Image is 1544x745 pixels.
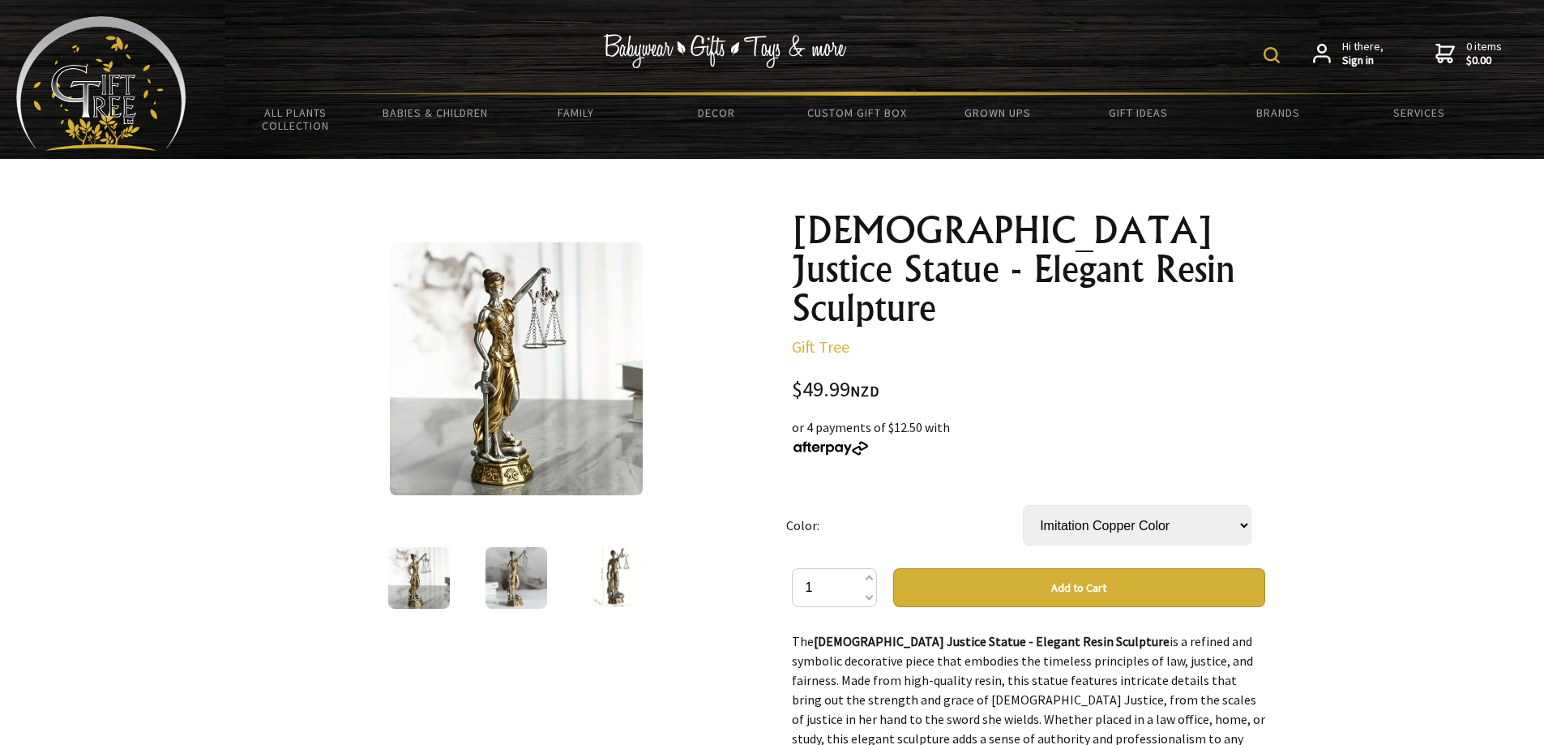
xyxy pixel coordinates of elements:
a: All Plants Collection [225,96,366,143]
img: Lady Justice Statue - Elegant Resin Sculpture [583,547,644,609]
a: Gift Ideas [1067,96,1208,130]
a: Brands [1208,96,1349,130]
div: $49.99 [792,379,1265,401]
a: Family [506,96,646,130]
span: NZD [850,382,879,400]
strong: [DEMOGRAPHIC_DATA] Justice Statue - Elegant Resin Sculpture [814,633,1170,649]
img: Lady Justice Statue - Elegant Resin Sculpture [485,547,547,609]
a: 0 items$0.00 [1435,40,1502,68]
img: product search [1264,47,1280,63]
a: Decor [646,96,786,130]
img: Babywear - Gifts - Toys & more [604,34,847,68]
span: 0 items [1466,39,1502,68]
a: Custom Gift Box [787,96,927,130]
img: Lady Justice Statue - Elegant Resin Sculpture [390,242,643,495]
a: Babies & Children [366,96,506,130]
strong: $0.00 [1466,54,1502,68]
a: Hi there,Sign in [1313,40,1384,68]
img: Babyware - Gifts - Toys and more... [16,16,186,151]
a: Services [1349,96,1489,130]
div: or 4 payments of $12.50 with [792,417,1265,456]
td: Color: [786,482,1023,568]
a: Gift Tree [792,336,849,357]
strong: Sign in [1342,54,1384,68]
span: Hi there, [1342,40,1384,68]
h1: [DEMOGRAPHIC_DATA] Justice Statue - Elegant Resin Sculpture [792,211,1265,328]
button: Add to Cart [893,568,1265,607]
img: Lady Justice Statue - Elegant Resin Sculpture [388,547,450,609]
a: Grown Ups [927,96,1067,130]
img: Afterpay [792,441,870,456]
